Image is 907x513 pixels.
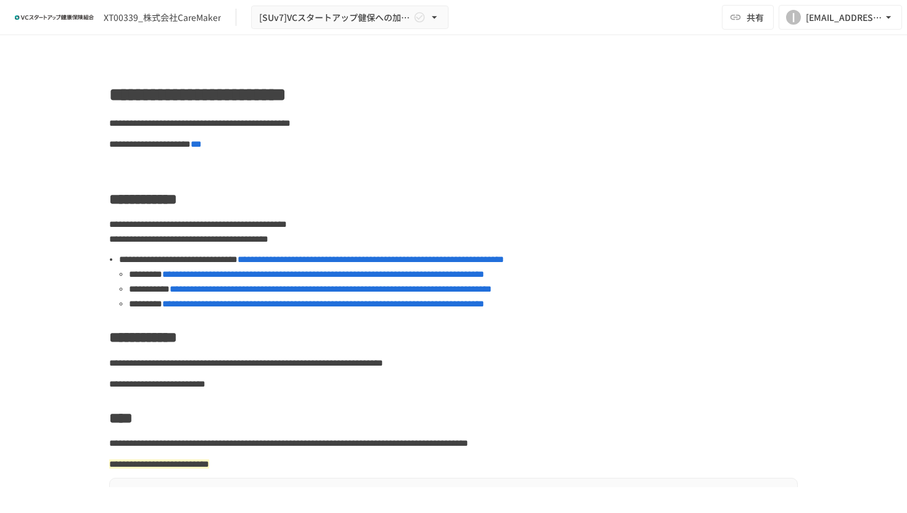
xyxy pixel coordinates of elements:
[251,6,449,30] button: [SUv7]VCスタートアップ健保への加入申請手続き
[779,5,902,30] button: I[EMAIL_ADDRESS][DOMAIN_NAME]
[806,10,882,25] div: [EMAIL_ADDRESS][DOMAIN_NAME]
[259,10,411,25] span: [SUv7]VCスタートアップ健保への加入申請手続き
[722,5,774,30] button: 共有
[104,11,221,24] div: XT00339_株式会社CareMaker
[15,7,94,27] img: ZDfHsVrhrXUoWEWGWYf8C4Fv4dEjYTEDCNvmL73B7ox
[747,10,764,24] span: 共有
[786,10,801,25] div: I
